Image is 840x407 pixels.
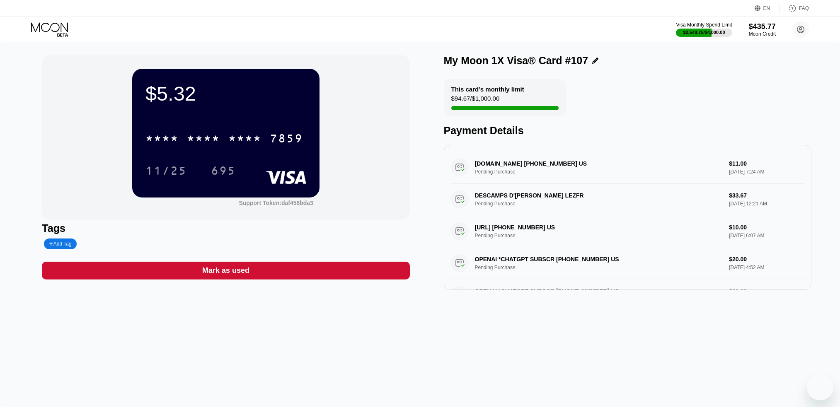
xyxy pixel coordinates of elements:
[683,30,725,35] div: $2,548.75 / $4,000.00
[763,5,770,11] div: EN
[676,22,732,37] div: Visa Monthly Spend Limit$2,548.75/$4,000.00
[749,31,776,37] div: Moon Credit
[451,95,500,106] div: $94.67 / $1,000.00
[239,200,313,206] div: Support Token: daf456bda3
[451,86,524,93] div: This card’s monthly limit
[145,82,306,105] div: $5.32
[807,374,833,400] iframe: Button to launch messaging window
[42,222,409,234] div: Tags
[444,55,588,67] div: My Moon 1X Visa® Card #107
[145,165,187,178] div: 11/25
[42,262,409,279] div: Mark as used
[139,160,193,181] div: 11/25
[211,165,236,178] div: 695
[239,200,313,206] div: Support Token:daf456bda3
[749,22,776,31] div: $435.77
[749,22,776,37] div: $435.77Moon Credit
[270,133,303,146] div: 7859
[755,4,780,12] div: EN
[49,241,71,247] div: Add Tag
[44,238,76,249] div: Add Tag
[444,125,811,137] div: Payment Details
[799,5,809,11] div: FAQ
[202,266,249,275] div: Mark as used
[676,22,732,28] div: Visa Monthly Spend Limit
[205,160,242,181] div: 695
[780,4,809,12] div: FAQ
